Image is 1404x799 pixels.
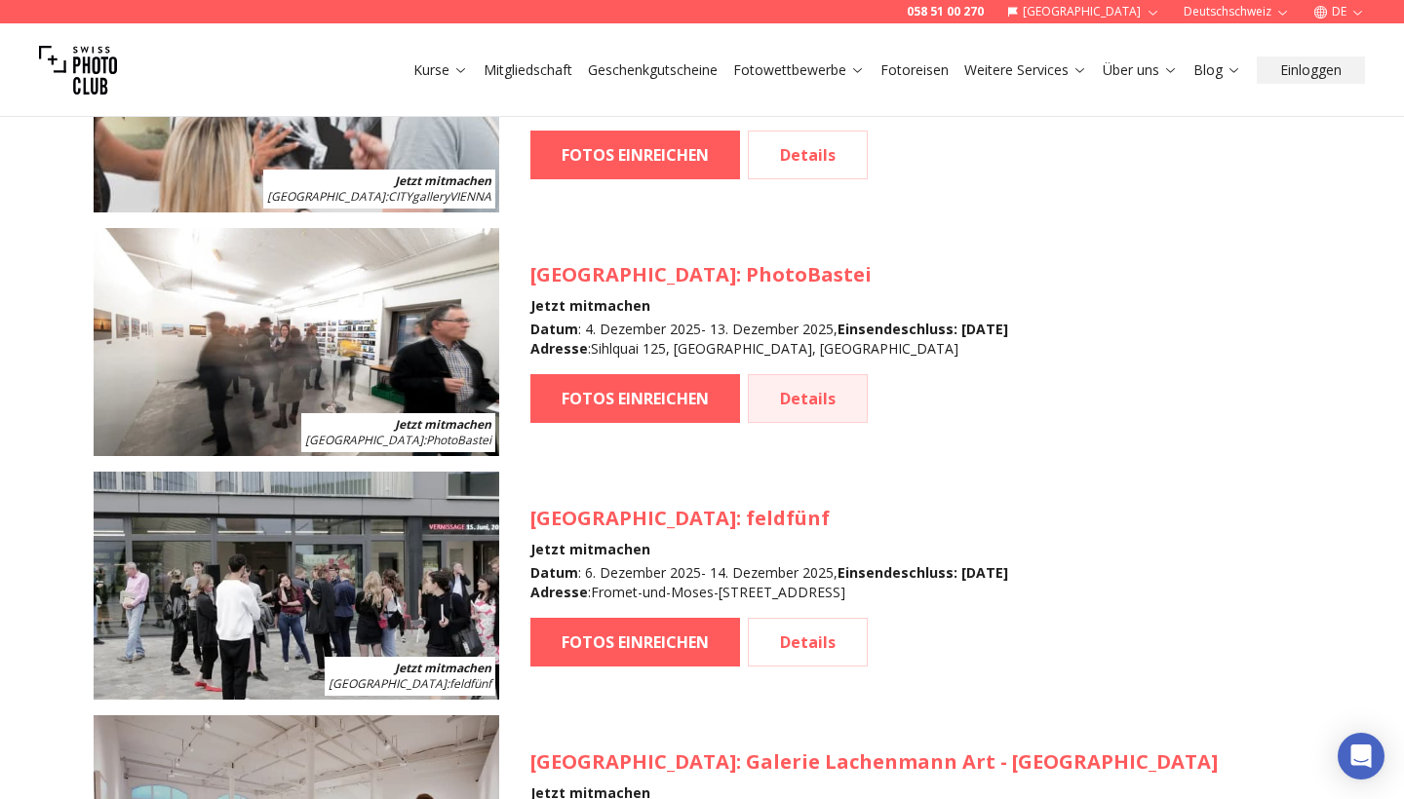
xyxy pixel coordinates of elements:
div: Open Intercom Messenger [1338,733,1384,780]
b: Datum [530,563,578,582]
b: Jetzt mitmachen [395,660,491,676]
button: Blog [1186,57,1249,84]
span: [GEOGRAPHIC_DATA] [329,675,447,692]
h4: Jetzt mitmachen [530,296,1008,316]
button: Geschenkgutscheine [580,57,725,84]
a: Kurse [413,60,468,80]
span: : PhotoBastei [305,432,491,448]
button: Kurse [406,57,476,84]
b: Einsendeschluss : [DATE] [838,320,1008,338]
a: FOTOS EINREICHEN [530,374,740,423]
h3: : feldfünf [530,505,1008,532]
a: Mitgliedschaft [484,60,572,80]
img: SPC Photo Awards BERLIN Dezember 2025 [94,472,499,700]
a: Fotowettbewerbe [733,60,865,80]
a: Geschenkgutscheine [588,60,718,80]
b: Adresse [530,339,588,358]
img: SPC Photo Awards Zürich: Dezember 2025 [94,228,499,456]
span: [GEOGRAPHIC_DATA] [530,261,736,287]
div: : 6. Dezember 2025 - 14. Dezember 2025 , : Fromet-und-Moses-[STREET_ADDRESS] [530,563,1008,602]
a: Details [748,131,868,179]
span: [GEOGRAPHIC_DATA] [530,505,736,531]
button: Weitere Services [956,57,1095,84]
span: [GEOGRAPHIC_DATA] [267,188,385,205]
button: Mitgliedschaft [476,57,580,84]
b: Jetzt mitmachen [395,416,491,433]
a: 058 51 00 270 [907,4,984,19]
a: Details [748,618,868,666]
h3: : PhotoBastei [530,261,1008,288]
b: Jetzt mitmachen [395,172,491,189]
a: FOTOS EINREICHEN [530,131,740,179]
div: : 4. Dezember 2025 - 13. Dezember 2025 , : Sihlquai 125, [GEOGRAPHIC_DATA], [GEOGRAPHIC_DATA] [530,320,1008,359]
a: Fotoreisen [880,60,949,80]
button: Einloggen [1257,57,1365,84]
span: : CITYgalleryVIENNA [267,188,491,205]
a: Details [748,374,868,423]
img: Swiss photo club [39,31,117,109]
button: Über uns [1095,57,1186,84]
h4: Jetzt mitmachen [530,540,1008,559]
span: [GEOGRAPHIC_DATA] [530,748,736,775]
a: Über uns [1103,60,1178,80]
button: Fotowettbewerbe [725,57,873,84]
b: Einsendeschluss : [DATE] [838,563,1008,582]
span: : feldfünf [329,675,491,692]
button: Fotoreisen [873,57,956,84]
span: [GEOGRAPHIC_DATA] [305,432,423,448]
a: Blog [1193,60,1241,80]
b: Adresse [530,583,588,601]
b: Datum [530,320,578,338]
a: FOTOS EINREICHEN [530,618,740,666]
h3: : Galerie Lachenmann Art - [GEOGRAPHIC_DATA] [530,748,1218,776]
a: Weitere Services [964,60,1087,80]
